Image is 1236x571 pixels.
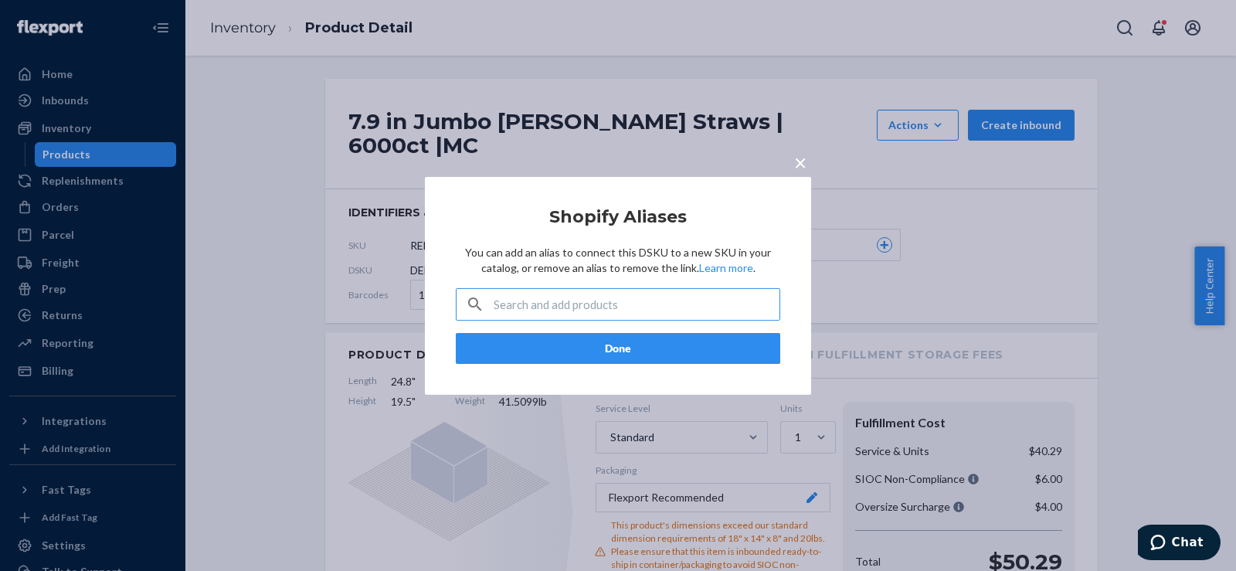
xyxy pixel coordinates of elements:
[794,148,806,175] span: ×
[456,207,780,226] h2: Shopify Aliases
[699,261,753,274] a: Learn more
[1138,525,1221,563] iframe: Opens a widget where you can chat to one of our agents
[456,333,780,364] button: Done
[456,245,780,276] p: You can add an alias to connect this DSKU to a new SKU in your catalog, or remove an alias to rem...
[494,289,779,320] input: Search and add products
